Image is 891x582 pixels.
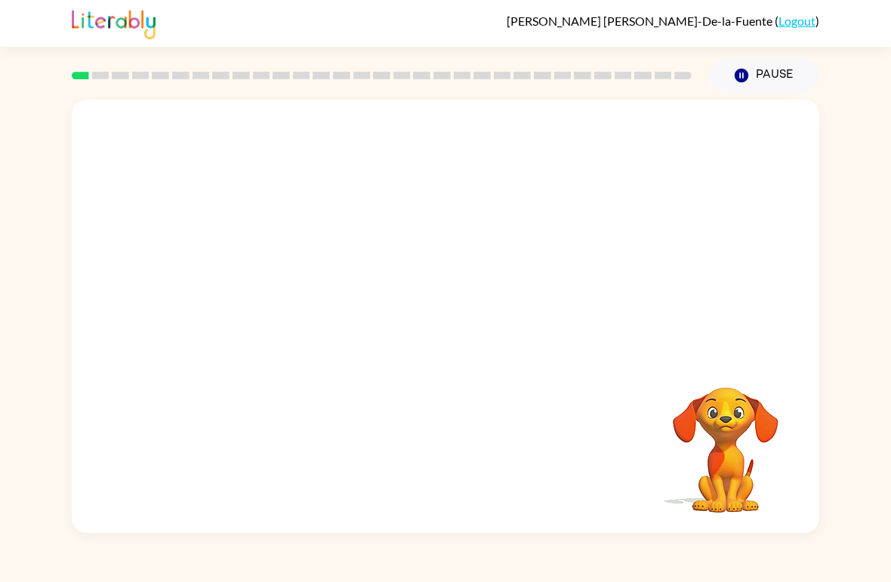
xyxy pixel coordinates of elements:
[72,6,156,39] img: Literably
[650,364,801,515] video: Your browser must support playing .mp4 files to use Literably. Please try using another browser.
[507,14,775,28] span: [PERSON_NAME] [PERSON_NAME]-De-la-Fuente
[710,58,819,93] button: Pause
[507,14,819,28] div: ( )
[778,14,815,28] a: Logout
